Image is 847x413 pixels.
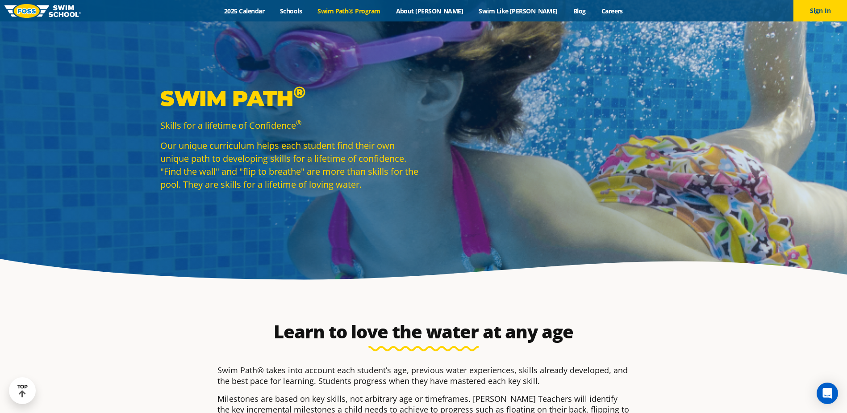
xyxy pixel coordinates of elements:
sup: ® [293,82,305,102]
a: About [PERSON_NAME] [388,7,471,15]
sup: ® [296,118,301,127]
a: Schools [272,7,310,15]
img: FOSS Swim School Logo [4,4,81,18]
div: TOP [17,384,28,398]
a: Swim Path® Program [310,7,388,15]
h2: Learn to love the water at any age [213,321,634,342]
a: Careers [593,7,630,15]
a: Blog [565,7,593,15]
p: Swim Path® takes into account each student’s age, previous water experiences, skills already deve... [217,365,630,386]
a: Swim Like [PERSON_NAME] [471,7,566,15]
div: Open Intercom Messenger [817,383,838,404]
p: Skills for a lifetime of Confidence [160,119,419,132]
p: Swim Path [160,85,419,112]
a: 2025 Calendar [217,7,272,15]
p: Our unique curriculum helps each student find their own unique path to developing skills for a li... [160,139,419,191]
